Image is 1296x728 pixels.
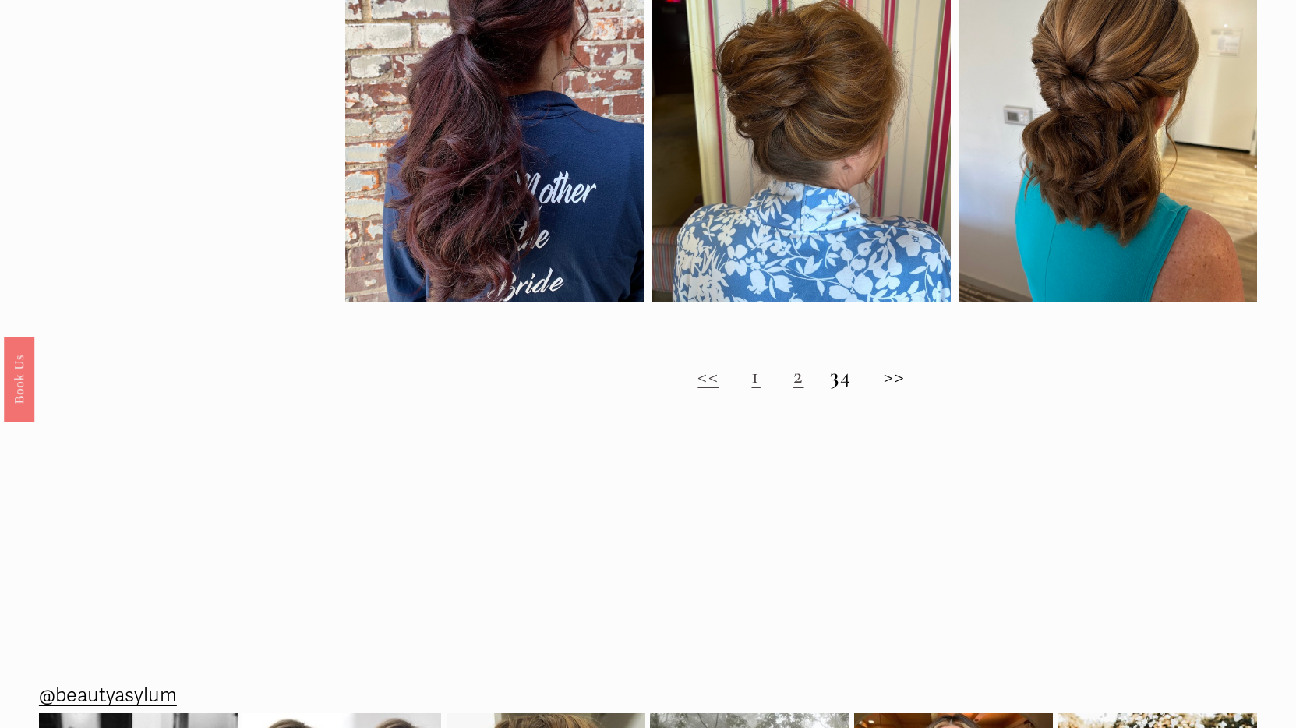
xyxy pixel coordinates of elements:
a: @beautyasylum [39,678,177,713]
a: 1 [751,362,760,389]
h2: 4 >> [345,362,1257,389]
strong: 3 [830,362,839,389]
a: Book Us [4,337,34,422]
a: << [697,362,719,389]
a: 2 [793,362,803,389]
